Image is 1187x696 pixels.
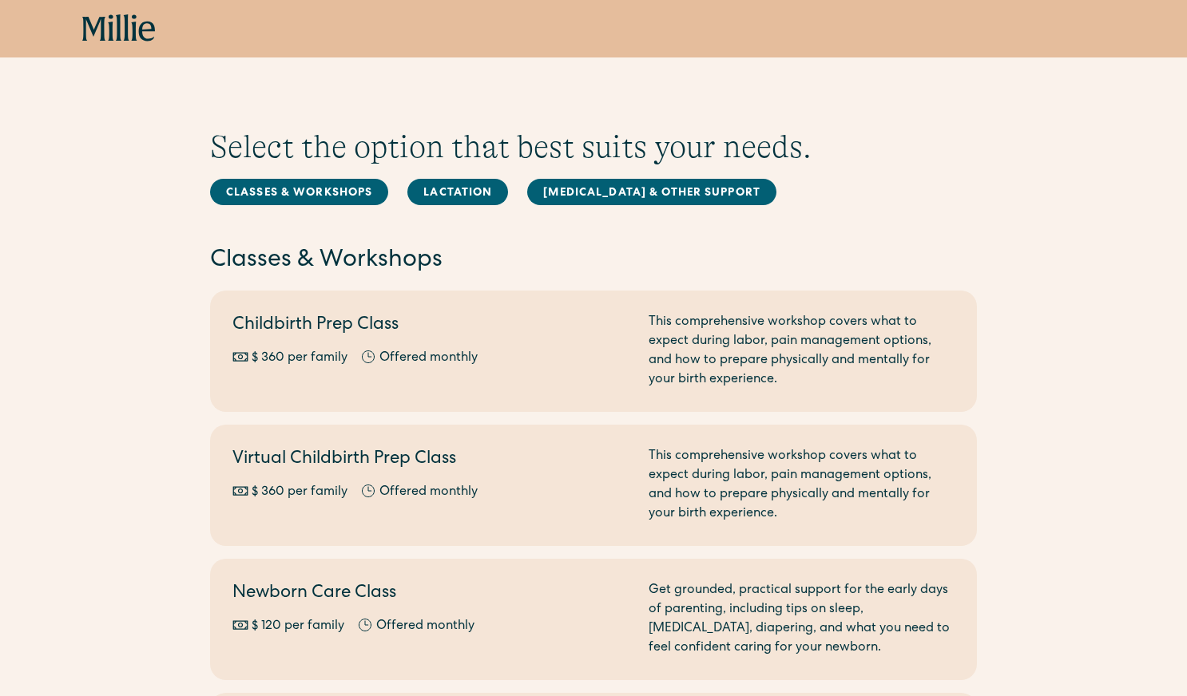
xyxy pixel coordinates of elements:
[210,179,388,205] a: Classes & Workshops
[649,447,955,524] div: This comprehensive workshop covers what to expect during labor, pain management options, and how ...
[210,291,977,412] a: Childbirth Prep Class$ 360 per familyOffered monthlyThis comprehensive workshop covers what to ex...
[649,581,955,658] div: Get grounded, practical support for the early days of parenting, including tips on sleep, [MEDICA...
[210,559,977,680] a: Newborn Care Class$ 120 per familyOffered monthlyGet grounded, practical support for the early da...
[527,179,776,205] a: [MEDICAL_DATA] & Other Support
[232,447,629,473] h2: Virtual Childbirth Prep Class
[379,349,478,368] div: Offered monthly
[210,244,977,278] h2: Classes & Workshops
[407,179,508,205] a: Lactation
[252,483,347,502] div: $ 360 per family
[376,617,474,636] div: Offered monthly
[232,581,629,607] h2: Newborn Care Class
[210,425,977,546] a: Virtual Childbirth Prep Class$ 360 per familyOffered monthlyThis comprehensive workshop covers wh...
[252,617,344,636] div: $ 120 per family
[252,349,347,368] div: $ 360 per family
[232,313,629,339] h2: Childbirth Prep Class
[379,483,478,502] div: Offered monthly
[649,313,955,390] div: This comprehensive workshop covers what to expect during labor, pain management options, and how ...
